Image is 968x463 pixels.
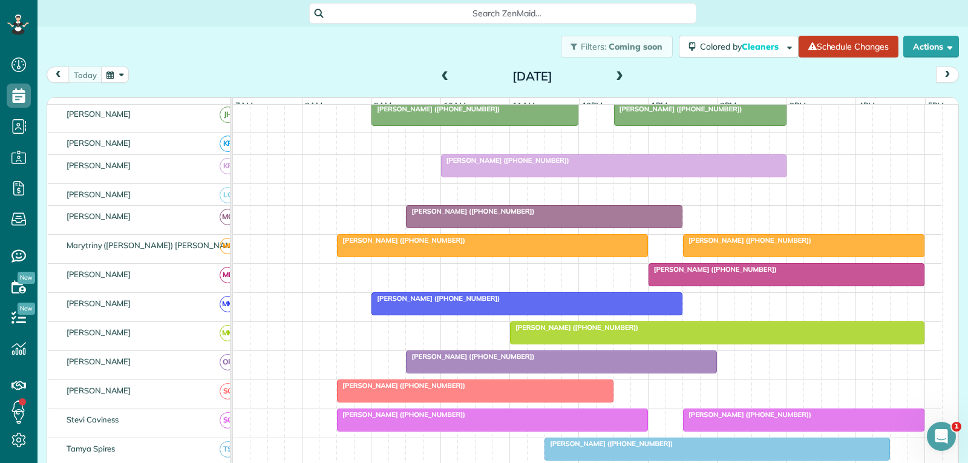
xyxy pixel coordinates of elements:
span: SC [220,383,236,399]
span: Cleaners [742,41,780,52]
span: 10am [441,100,468,110]
span: LC [220,187,236,203]
span: [PERSON_NAME] ([PHONE_NUMBER]) [682,236,812,245]
span: 4pm [856,100,877,110]
span: 3pm [787,100,808,110]
span: 9am [371,100,394,110]
span: OR [220,354,236,370]
span: [PERSON_NAME] ([PHONE_NUMBER]) [440,156,570,165]
span: [PERSON_NAME] ([PHONE_NUMBER]) [371,294,500,303]
span: [PERSON_NAME] ([PHONE_NUMBER]) [509,323,639,332]
button: Actions [903,36,959,57]
span: 8am [302,100,325,110]
span: ME [220,238,236,254]
span: [PERSON_NAME] [64,109,134,119]
span: KR [220,158,236,174]
span: Coming soon [609,41,663,52]
span: [PERSON_NAME] ([PHONE_NUMBER]) [682,410,812,419]
span: TS [220,441,236,458]
span: [PERSON_NAME] ([PHONE_NUMBER]) [405,207,535,215]
span: MM [220,325,236,341]
span: Marytriny ([PERSON_NAME]) [PERSON_NAME] [64,240,241,250]
button: today [68,67,102,83]
span: [PERSON_NAME] [64,386,134,395]
span: MM [220,296,236,312]
span: [PERSON_NAME] [64,160,134,170]
span: [PERSON_NAME] ([PHONE_NUMBER]) [544,439,673,448]
button: prev [47,67,70,83]
span: [PERSON_NAME] ([PHONE_NUMBER]) [371,105,500,113]
span: SC [220,412,236,429]
iframe: Intercom live chat [927,422,956,451]
span: 7am [233,100,255,110]
span: [PERSON_NAME] ([PHONE_NUMBER]) [336,410,466,419]
span: Colored by [700,41,783,52]
span: Stevi Caviness [64,415,121,424]
button: Colored byCleaners [679,36,799,57]
button: next [936,67,959,83]
span: [PERSON_NAME] ([PHONE_NUMBER]) [336,381,466,390]
span: [PERSON_NAME] [64,298,134,308]
span: New [18,272,35,284]
span: Tamya Spires [64,444,118,453]
span: 1pm [649,100,670,110]
span: [PERSON_NAME] ([PHONE_NUMBER]) [405,352,535,361]
span: 2pm [718,100,739,110]
span: [PERSON_NAME] [64,356,134,366]
span: 5pm [926,100,947,110]
a: Schedule Changes [799,36,898,57]
span: New [18,303,35,315]
span: [PERSON_NAME] [64,189,134,199]
span: [PERSON_NAME] ([PHONE_NUMBER]) [613,105,743,113]
h2: [DATE] [457,70,608,83]
span: [PERSON_NAME] [64,138,134,148]
span: MG [220,209,236,225]
span: [PERSON_NAME] ([PHONE_NUMBER]) [336,236,466,245]
span: JH [220,107,236,123]
span: [PERSON_NAME] [64,327,134,337]
span: [PERSON_NAME] [64,269,134,279]
span: KR [220,136,236,152]
span: 1 [952,422,961,432]
span: [PERSON_NAME] ([PHONE_NUMBER]) [648,265,777,274]
span: Filters: [581,41,606,52]
span: ML [220,267,236,283]
span: [PERSON_NAME] [64,211,134,221]
span: 11am [510,100,537,110]
span: 12pm [580,100,606,110]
